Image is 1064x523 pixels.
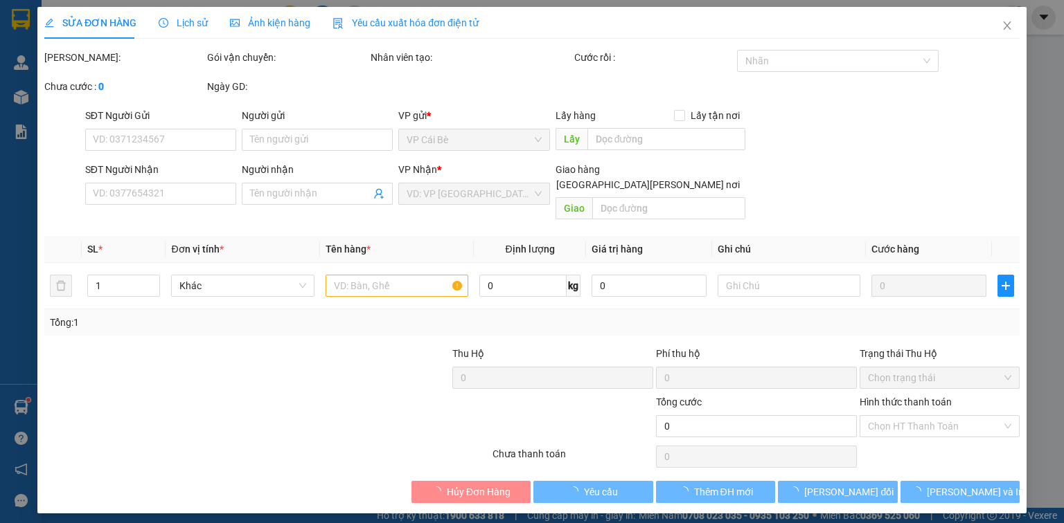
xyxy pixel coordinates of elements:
button: Yêu cầu [533,481,653,503]
div: SĐT Người Gửi [85,108,236,123]
span: Hủy Đơn Hàng [447,484,511,499]
div: Chưa cước : [44,79,204,94]
input: Dọc đường [592,197,745,219]
span: Khác [179,275,305,296]
span: Tên hàng [326,244,371,255]
span: loading [432,486,447,496]
div: Chưa thanh toán [491,446,654,470]
input: Ghi Chú [718,275,860,297]
span: Lấy hàng [555,110,595,121]
div: Người nhận [242,162,393,177]
span: picture [230,18,240,28]
span: close [1002,20,1013,31]
span: SL [87,244,98,255]
span: Thêm ĐH mới [693,484,752,499]
button: Thêm ĐH mới [656,481,776,503]
span: VP Nhận [398,164,437,175]
div: Người gửi [242,108,393,123]
input: VD: Bàn, Ghế [326,275,468,297]
span: user-add [373,188,384,199]
img: icon [332,18,344,29]
button: Hủy Đơn Hàng [411,481,531,503]
span: VP Cái Bè [407,129,541,150]
span: Yêu cầu [584,484,618,499]
span: Giao hàng [555,164,599,175]
span: Thu Hộ [452,348,484,359]
button: [PERSON_NAME] đổi [778,481,898,503]
button: plus [997,275,1014,297]
div: VP gửi [398,108,549,123]
div: Gói vận chuyển: [207,50,367,65]
b: 0 [98,81,104,92]
span: [PERSON_NAME] đổi [804,484,894,499]
span: [GEOGRAPHIC_DATA][PERSON_NAME] nơi [551,177,745,192]
span: loading [678,486,693,496]
span: loading [569,486,584,496]
div: Tổng: 1 [50,315,411,330]
span: Cước hàng [871,244,919,255]
div: SĐT Người Nhận [85,162,236,177]
span: Lịch sử [159,17,208,28]
span: Đơn vị tính [171,244,223,255]
span: Tổng cước [656,396,702,407]
span: Lấy [555,128,587,150]
label: Hình thức thanh toán [860,396,952,407]
div: Trạng thái Thu Hộ [860,346,1020,361]
span: Yêu cầu xuất hóa đơn điện tử [332,17,479,28]
div: [PERSON_NAME]: [44,50,204,65]
div: Nhân viên tạo: [371,50,571,65]
div: Phí thu hộ [656,346,857,367]
span: edit [44,18,54,28]
span: Lấy tận nơi [685,108,745,123]
span: kg [567,275,580,297]
span: plus [998,280,1013,291]
span: Giá trị hàng [592,244,643,255]
input: Dọc đường [587,128,745,150]
span: Định lượng [505,244,554,255]
span: clock-circle [159,18,168,28]
span: loading [912,486,927,496]
div: Ngày GD: [207,79,367,94]
button: Close [988,7,1027,46]
th: Ghi chú [712,236,866,263]
span: loading [789,486,804,496]
button: delete [50,275,72,297]
span: [PERSON_NAME] và In [927,484,1024,499]
span: SỬA ĐƠN HÀNG [44,17,136,28]
span: Giao [555,197,592,219]
button: [PERSON_NAME] và In [901,481,1020,503]
span: Chọn trạng thái [868,367,1011,388]
input: 0 [871,275,986,297]
div: Cước rồi : [574,50,734,65]
span: Ảnh kiện hàng [230,17,310,28]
